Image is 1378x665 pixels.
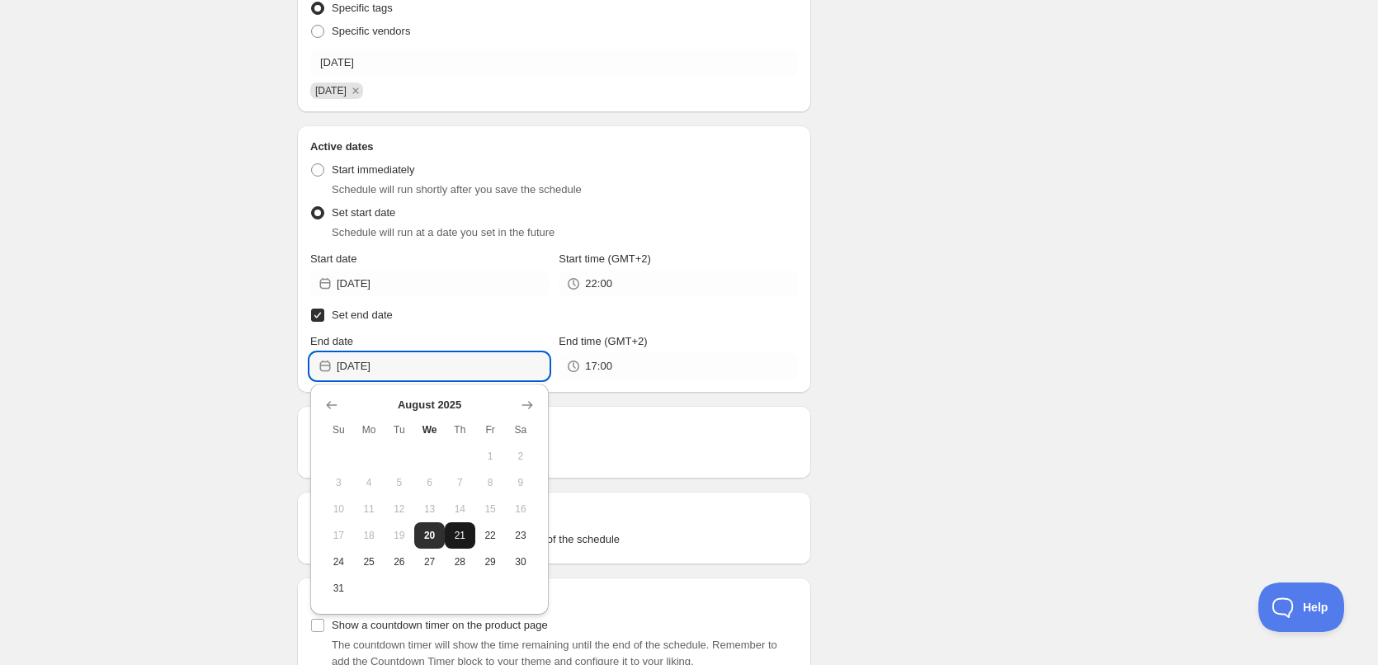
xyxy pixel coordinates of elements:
span: 6 [421,476,438,489]
span: Set start date [332,206,395,219]
span: Start date [310,252,356,265]
button: Thursday August 7 2025 [445,469,475,496]
span: 24 [330,555,347,568]
th: Wednesday [414,417,445,443]
th: Tuesday [385,417,415,443]
span: We [421,423,438,436]
span: 5 [391,476,408,489]
button: Sunday August 10 2025 [323,496,354,522]
button: Thursday August 21 2025 [445,522,475,549]
button: Thursday August 28 2025 [445,549,475,575]
span: Start time (GMT+2) [559,252,651,265]
span: Su [330,423,347,436]
span: Th [451,423,469,436]
span: 9 [512,476,530,489]
span: 20 [421,529,438,542]
button: Sunday August 3 2025 [323,469,354,496]
button: Saturday August 2 2025 [506,443,536,469]
h2: Countdown timer [310,591,798,607]
button: Saturday August 9 2025 [506,469,536,496]
button: Wednesday August 13 2025 [414,496,445,522]
span: Specific tags [332,2,393,14]
button: Sunday August 31 2025 [323,575,354,601]
span: 16 [512,502,530,516]
th: Saturday [506,417,536,443]
span: 2 [512,450,530,463]
button: Wednesday August 27 2025 [414,549,445,575]
button: Saturday August 16 2025 [506,496,536,522]
span: 22 [482,529,499,542]
span: 21/08/2025 [315,85,347,97]
span: 10 [330,502,347,516]
span: 19 [391,529,408,542]
span: 30 [512,555,530,568]
button: Saturday August 30 2025 [506,549,536,575]
span: 28 [451,555,469,568]
button: Sunday August 17 2025 [323,522,354,549]
span: Schedule will run shortly after you save the schedule [332,183,582,196]
span: 18 [361,529,378,542]
button: Wednesday August 6 2025 [414,469,445,496]
span: Show a countdown timer on the product page [332,619,548,631]
span: 17 [330,529,347,542]
button: Monday August 4 2025 [354,469,385,496]
th: Monday [354,417,385,443]
h2: Active dates [310,139,798,155]
span: Tu [391,423,408,436]
span: End time (GMT+2) [559,335,647,347]
button: Friday August 8 2025 [475,469,506,496]
button: Friday August 29 2025 [475,549,506,575]
button: Friday August 15 2025 [475,496,506,522]
span: 31 [330,582,347,595]
span: 8 [482,476,499,489]
span: 7 [451,476,469,489]
span: Specific vendors [332,25,410,37]
span: 12 [391,502,408,516]
button: Monday August 18 2025 [354,522,385,549]
button: Tuesday August 26 2025 [385,549,415,575]
span: 3 [330,476,347,489]
button: Saturday August 23 2025 [506,522,536,549]
span: 27 [421,555,438,568]
button: Sunday August 24 2025 [323,549,354,575]
span: 21 [451,529,469,542]
button: Today Wednesday August 20 2025 [414,522,445,549]
span: Schedule will run at a date you set in the future [332,226,555,238]
button: Tuesday August 12 2025 [385,496,415,522]
button: Tuesday August 5 2025 [385,469,415,496]
span: Set end date [332,309,393,321]
span: 26 [391,555,408,568]
button: Friday August 1 2025 [475,443,506,469]
th: Friday [475,417,506,443]
span: Sa [512,423,530,436]
iframe: Toggle Customer Support [1258,582,1345,632]
th: Sunday [323,417,354,443]
button: Remove 21/08/2025 [348,83,363,98]
span: 29 [482,555,499,568]
span: 11 [361,502,378,516]
button: Show previous month, July 2025 [320,394,343,417]
span: 15 [482,502,499,516]
th: Thursday [445,417,475,443]
button: Friday August 22 2025 [475,522,506,549]
span: 23 [512,529,530,542]
button: Show next month, September 2025 [516,394,539,417]
span: Start immediately [332,163,414,176]
button: Monday August 25 2025 [354,549,385,575]
span: 1 [482,450,499,463]
span: 4 [361,476,378,489]
button: Tuesday August 19 2025 [385,522,415,549]
span: 25 [361,555,378,568]
span: End date [310,335,353,347]
span: Mo [361,423,378,436]
span: 14 [451,502,469,516]
h2: Repeating [310,419,798,436]
button: Monday August 11 2025 [354,496,385,522]
span: 13 [421,502,438,516]
h2: Tags [310,505,798,521]
button: Thursday August 14 2025 [445,496,475,522]
span: Fr [482,423,499,436]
